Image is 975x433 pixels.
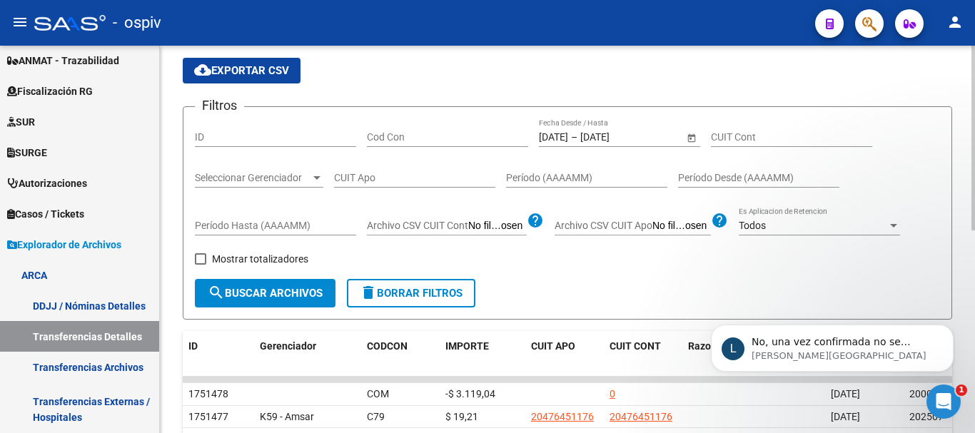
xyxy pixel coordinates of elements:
[946,14,964,31] mat-icon: person
[194,64,289,77] span: Exportar CSV
[527,212,544,229] mat-icon: help
[610,340,661,352] span: CUIT CONT
[739,220,766,231] span: Todos
[689,295,975,394] iframe: Intercom notifications mensaje
[445,388,495,399] span: -$ 3.119,04
[711,212,728,229] mat-icon: help
[367,388,389,399] span: COM
[445,411,478,422] span: $ 19,21
[571,131,577,143] span: –
[260,411,314,422] span: K59 - Amsar
[208,287,323,300] span: Buscar Archivos
[188,411,228,422] span: 1751477
[7,53,119,68] span: ANMAT - Trazabilidad
[347,279,475,307] button: Borrar Filtros
[113,7,161,39] span: - ospiv
[260,340,316,352] span: Gerenciador
[445,340,489,352] span: IMPORTE
[7,114,35,130] span: SUR
[188,388,228,399] span: 1751478
[7,237,121,253] span: Explorador de Archivos
[360,284,377,301] mat-icon: delete
[7,175,87,191] span: Autorizaciones
[580,131,650,143] input: Fecha fin
[183,331,254,378] datatable-header-cell: ID
[909,411,944,422] span: 202507
[652,220,711,233] input: Archivo CSV CUIT Apo
[688,340,747,352] span: Razon Social
[367,220,468,231] span: Archivo CSV CUIT Cont
[539,131,568,143] input: Fecha inicio
[367,340,408,352] span: CODCON
[7,83,93,99] span: Fiscalización RG
[254,331,361,378] datatable-header-cell: Gerenciador
[367,411,385,422] span: C79
[531,340,575,352] span: CUIT APO
[195,96,244,116] h3: Filtros
[195,172,310,184] span: Seleccionar Gerenciador
[11,14,29,31] mat-icon: menu
[610,388,615,399] span: 0
[468,220,527,233] input: Archivo CSV CUIT Cont
[7,145,47,161] span: SURGE
[831,411,860,422] span: [DATE]
[684,130,699,145] button: Open calendar
[525,331,604,378] datatable-header-cell: CUIT APO
[360,287,463,300] span: Borrar Filtros
[195,279,335,307] button: Buscar Archivos
[440,331,525,378] datatable-header-cell: IMPORTE
[194,61,211,78] mat-icon: cloud_download
[7,206,84,222] span: Casos / Tickets
[956,384,967,396] span: 1
[188,340,198,352] span: ID
[610,411,672,422] span: 20476451176
[212,250,308,268] span: Mostrar totalizadores
[208,284,225,301] mat-icon: search
[682,331,825,378] datatable-header-cell: Razon Social
[604,331,682,378] datatable-header-cell: CUIT CONT
[531,411,594,422] span: 20476451176
[555,220,652,231] span: Archivo CSV CUIT Apo
[183,58,300,83] button: Exportar CSV
[361,331,411,378] datatable-header-cell: CODCON
[926,384,961,419] iframe: Intercom live chat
